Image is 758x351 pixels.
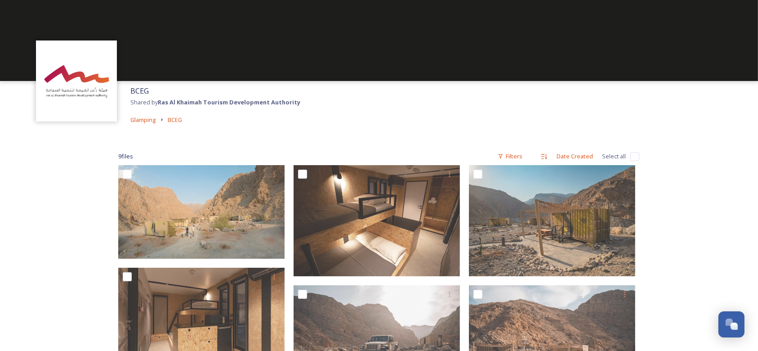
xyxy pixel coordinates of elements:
[718,311,745,337] button: Open Chat
[602,152,626,161] span: Select all
[552,148,597,165] div: Date Created
[158,98,300,106] strong: Ras Al Khaimah Tourism Development Authority
[493,148,527,165] div: Filters
[118,165,285,259] img: (C) BGEC.jpg
[294,165,460,276] img: (c) Bear Gryll-00360.JPG
[118,152,133,161] span: 9 file s
[168,116,182,124] span: BCEG
[130,86,149,96] span: BCEG
[130,114,156,125] a: Glamping
[469,165,635,276] img: (C) Bear Gryll-09806.jpg
[168,114,182,125] a: BCEG
[40,45,112,117] img: Logo_RAKTDA_RGB-01.png
[130,98,300,106] span: Shared by
[130,116,156,124] span: Glamping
